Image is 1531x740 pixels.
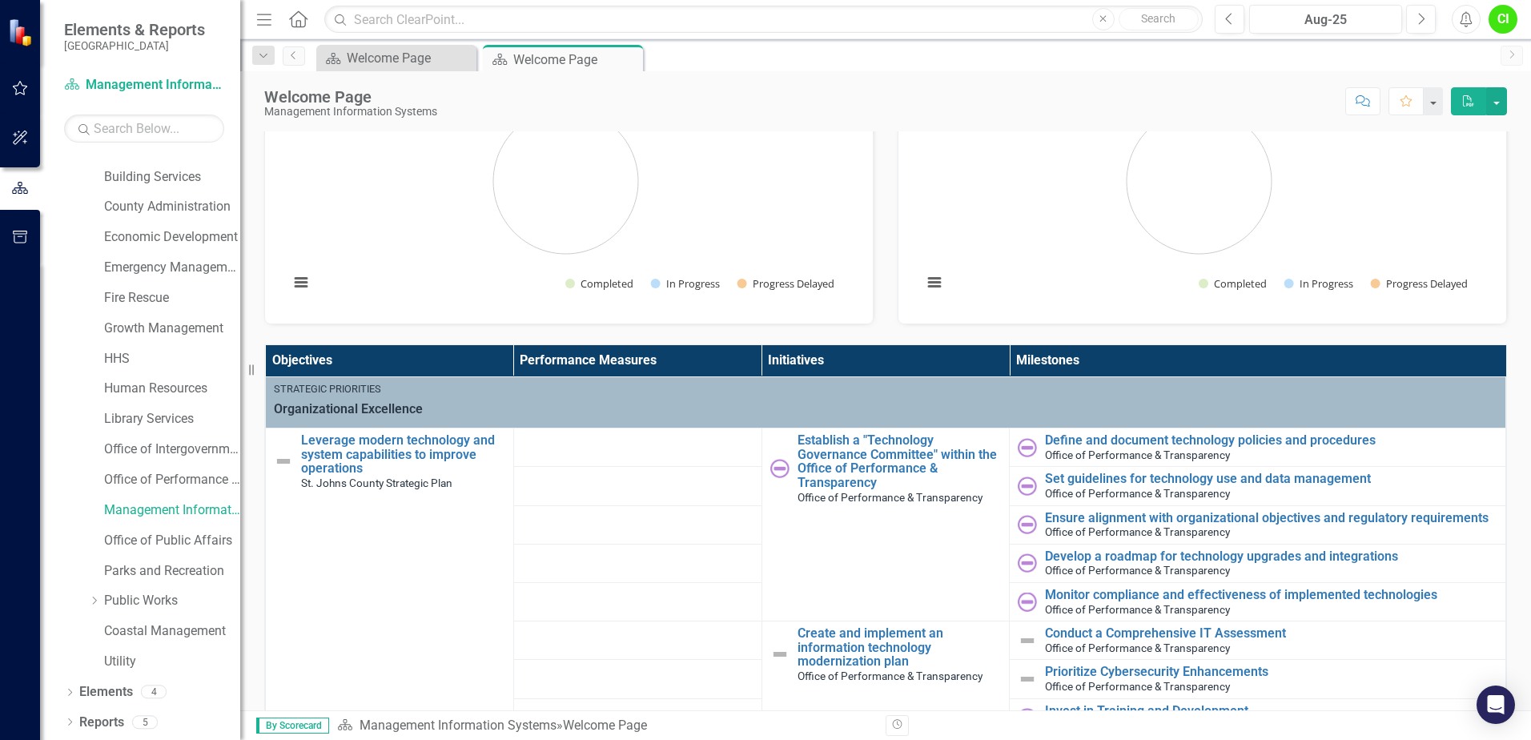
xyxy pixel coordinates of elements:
[264,88,437,106] div: Welcome Page
[141,686,167,699] div: 4
[1489,5,1517,34] button: CI
[770,645,790,664] img: Not Defined
[1045,588,1497,602] a: Monitor compliance and effectiveness of implemented technologies
[923,271,946,294] button: View chart menu, Chart
[337,717,874,735] div: »
[1018,553,1037,573] img: Not Started
[761,621,1010,738] td: Double-Click to Edit Right Click for Context Menu
[1010,505,1506,544] td: Double-Click to Edit Right Click for Context Menu
[1199,276,1267,291] button: Show Completed
[1045,487,1230,500] span: Office of Performance & Transparency
[761,428,1010,621] td: Double-Click to Edit Right Click for Context Menu
[1119,8,1199,30] button: Search
[274,400,1497,419] span: Organizational Excellence
[1010,544,1506,582] td: Double-Click to Edit Right Click for Context Menu
[798,626,1002,669] a: Create and implement an information technology modernization plan
[651,276,720,291] button: Show In Progress
[798,433,1002,489] a: Establish a "Technology Governance Committee" within the Office of Performance & Transparency
[8,18,36,46] img: ClearPoint Strategy
[1141,12,1175,25] span: Search
[1018,438,1037,457] img: Not Started
[104,592,240,610] a: Public Works
[104,289,240,308] a: Fire Rescue
[1045,626,1497,641] a: Conduct a Comprehensive IT Assessment
[1477,686,1515,724] div: Open Intercom Messenger
[1284,276,1353,291] button: Show In Progress
[347,48,472,68] div: Welcome Page
[1010,621,1506,660] td: Double-Click to Edit Right Click for Context Menu
[1045,525,1230,538] span: Office of Performance & Transparency
[513,50,639,70] div: Welcome Page
[1045,665,1497,679] a: Prioritize Cybersecurity Enhancements
[737,276,836,291] button: Show Progress Delayed
[64,20,205,39] span: Elements & Reports
[1045,448,1230,461] span: Office of Performance & Transparency
[274,382,1497,396] div: Strategic Priorities
[104,653,240,671] a: Utility
[1018,670,1037,689] img: Not Defined
[104,410,240,428] a: Library Services
[104,532,240,550] a: Office of Public Affairs
[1045,704,1497,718] a: Invest in Training and Development
[798,491,982,504] span: Office of Performance & Transparency
[1018,708,1037,727] img: Not Started
[64,115,224,143] input: Search Below...
[274,452,293,471] img: Not Defined
[1045,549,1497,564] a: Develop a roadmap for technology upgrades and integrations
[1045,680,1230,693] span: Office of Performance & Transparency
[79,683,133,702] a: Elements
[104,198,240,216] a: County Administration
[104,350,240,368] a: HHS
[104,562,240,581] a: Parks and Recreation
[1045,641,1230,654] span: Office of Performance & Transparency
[104,320,240,338] a: Growth Management
[132,715,158,729] div: 5
[104,259,240,277] a: Emergency Management
[770,459,790,478] img: Not Started
[1010,698,1506,737] td: Double-Click to Edit Right Click for Context Menu
[104,228,240,247] a: Economic Development
[104,501,240,520] a: Management Information Systems
[290,271,312,294] button: View chart menu, Chart
[1010,428,1506,467] td: Double-Click to Edit Right Click for Context Menu
[104,622,240,641] a: Coastal Management
[798,670,982,682] span: Office of Performance & Transparency
[1018,477,1037,496] img: Not Started
[1045,603,1230,616] span: Office of Performance & Transparency
[281,67,857,308] div: Chart. Highcharts interactive chart.
[360,718,557,733] a: Management Information Systems
[563,718,647,733] div: Welcome Page
[104,471,240,489] a: Office of Performance & Transparency
[1010,467,1506,505] td: Double-Click to Edit Right Click for Context Menu
[301,477,452,489] span: St. Johns County Strategic Plan
[64,39,205,52] small: [GEOGRAPHIC_DATA]
[324,6,1203,34] input: Search ClearPoint...
[1255,10,1396,30] div: Aug-25
[264,106,437,118] div: Management Information Systems
[1045,433,1497,448] a: Define and document technology policies and procedures
[914,67,1490,308] div: Chart. Highcharts interactive chart.
[1010,660,1506,698] td: Double-Click to Edit Right Click for Context Menu
[1018,631,1037,650] img: Not Defined
[1045,564,1230,577] span: Office of Performance & Transparency
[1010,582,1506,621] td: Double-Click to Edit Right Click for Context Menu
[281,67,850,308] svg: Interactive chart
[301,433,505,476] a: Leverage modern technology and system capabilities to improve operations
[104,440,240,459] a: Office of Intergovernmental Affairs
[1018,593,1037,612] img: Not Started
[64,76,224,95] a: Management Information Systems
[320,48,472,68] a: Welcome Page
[79,714,124,732] a: Reports
[1045,511,1497,525] a: Ensure alignment with organizational objectives and regulatory requirements
[1371,276,1469,291] button: Show Progress Delayed
[914,67,1484,308] svg: Interactive chart
[565,276,633,291] button: Show Completed
[1249,5,1402,34] button: Aug-25
[104,168,240,187] a: Building Services
[1018,515,1037,534] img: Not Started
[1045,472,1497,486] a: Set guidelines for technology use and data management
[256,718,329,734] span: By Scorecard
[104,380,240,398] a: Human Resources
